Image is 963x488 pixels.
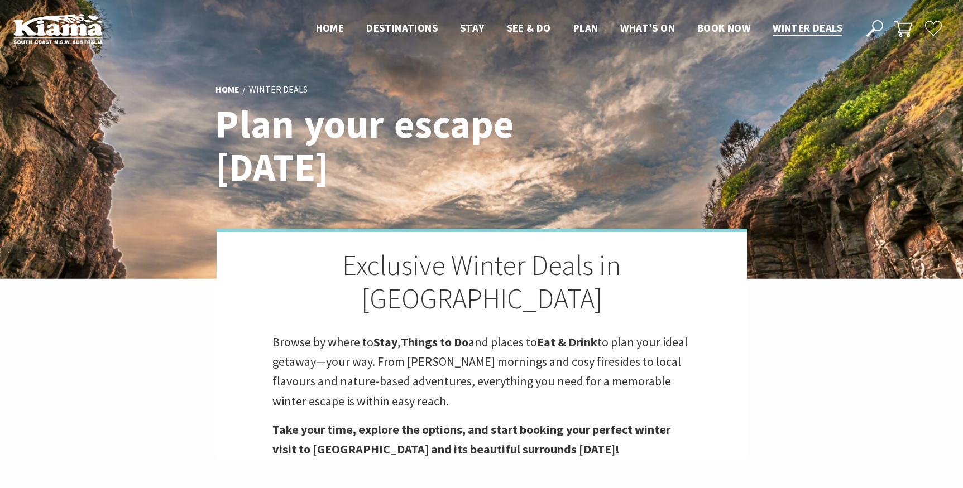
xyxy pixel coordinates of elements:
[272,422,670,457] strong: Take your time, explore the options, and start booking your perfect winter visit to [GEOGRAPHIC_D...
[573,21,598,35] span: Plan
[316,21,344,35] span: Home
[401,334,468,350] strong: Things to Do
[773,21,842,35] span: Winter Deals
[373,334,397,350] strong: Stay
[272,332,691,411] p: Browse by where to , and places to to plan your ideal getaway—your way. From [PERSON_NAME] mornin...
[215,103,531,189] h1: Plan your escape [DATE]
[507,21,551,35] span: See & Do
[620,21,675,35] span: What’s On
[697,21,750,35] span: Book now
[13,13,103,44] img: Kiama Logo
[305,20,854,38] nav: Main Menu
[366,21,438,35] span: Destinations
[272,249,691,316] h2: Exclusive Winter Deals in [GEOGRAPHIC_DATA]
[249,83,308,97] li: Winter Deals
[460,21,485,35] span: Stay
[215,84,239,96] a: Home
[537,334,597,350] strong: Eat & Drink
